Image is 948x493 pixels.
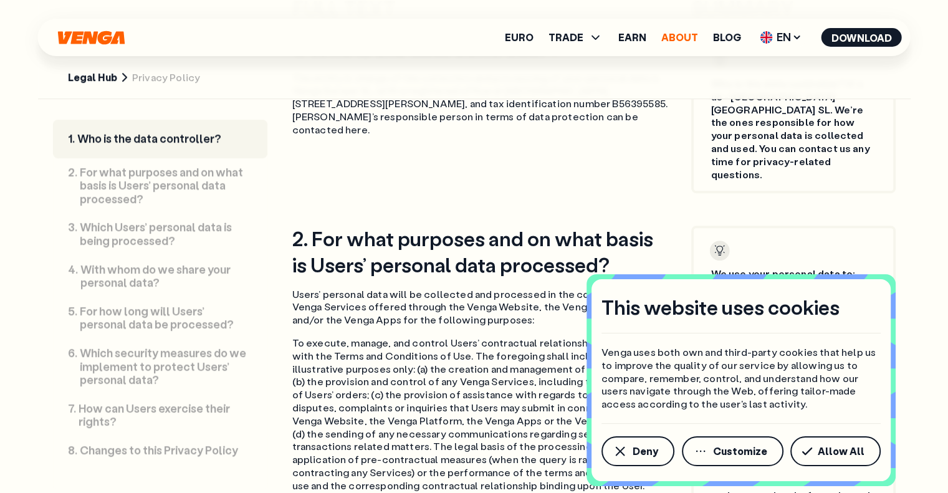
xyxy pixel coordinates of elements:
p: Users’ personal data will be collected and processed in the context of the Venga Services offered... [292,288,669,327]
div: 8 . [68,444,77,457]
p: For how long will Users’ personal data be processed? [80,305,252,332]
p: Venga uses both own and third-party cookies that help us to improve the quality of our service by... [601,346,881,411]
span: TRADE [548,30,603,45]
a: 6.Which security measures do we implement to protect Users’ personal data? [53,339,267,395]
div: 2 . [68,166,77,179]
div: 7 . [68,402,76,416]
p: Who is the data controller? [77,132,221,146]
span: TRADE [548,32,583,42]
p: Who is the data controller? It´s us - [GEOGRAPHIC_DATA] [GEOGRAPHIC_DATA] SL. We’re the ones resp... [711,77,876,181]
span: Allow All [818,446,864,456]
a: 4.With whom do we share your personal data? [53,256,267,297]
a: 8.Changes to this Privacy Policy [53,436,267,465]
p: Which Users’ personal data is being processed? [80,221,252,247]
p: To execute, manage, and control Users’ contractual relationship in accordance with the Terms and ... [292,337,669,492]
span: Customize [713,446,767,456]
p: The entity in charge of the collection and processing of your personal data is Venga Europe SL, w... [292,72,669,136]
button: Customize [682,436,783,466]
a: Legal Hub [68,71,117,84]
a: Earn [618,32,646,42]
a: 2.For what purposes and on what basis is Users’ personal data processed? [53,158,267,214]
a: 1.Who is the data controller? [53,120,267,158]
img: flag-uk [760,31,773,44]
a: 7.How can Users exercise their rights? [53,395,267,436]
p: Changes to this Privacy Policy [80,444,238,457]
p: With whom do we share your personal data? [80,263,252,290]
svg: Home [57,31,127,45]
h2: 2. For what purposes and on what basis is Users’ personal data processed? [292,226,669,277]
div: 1 . [68,132,75,146]
div: 6 . [68,347,77,360]
p: How can Users exercise their rights? [79,402,252,429]
a: 5.For how long will Users’ personal data be processed? [53,297,267,339]
p: Which security measures do we implement to protect Users’ personal data? [80,347,252,387]
a: Blog [713,32,741,42]
p: We use your personal data to: [711,267,876,280]
a: 3.Which Users’ personal data is being processed? [53,213,267,255]
button: Allow All [790,436,881,466]
span: EN [756,27,807,47]
button: Deny [601,436,674,466]
a: Euro [505,32,534,42]
button: Download [821,28,902,47]
span: Deny [633,446,658,456]
h4: This website uses cookies [601,294,840,320]
a: About [661,32,698,42]
div: 5 . [68,305,77,318]
span: Privacy Policy [132,71,200,84]
p: For what purposes and on what basis is Users’ personal data processed? [80,166,252,206]
div: 4 . [68,263,78,277]
div: 3 . [68,221,77,234]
